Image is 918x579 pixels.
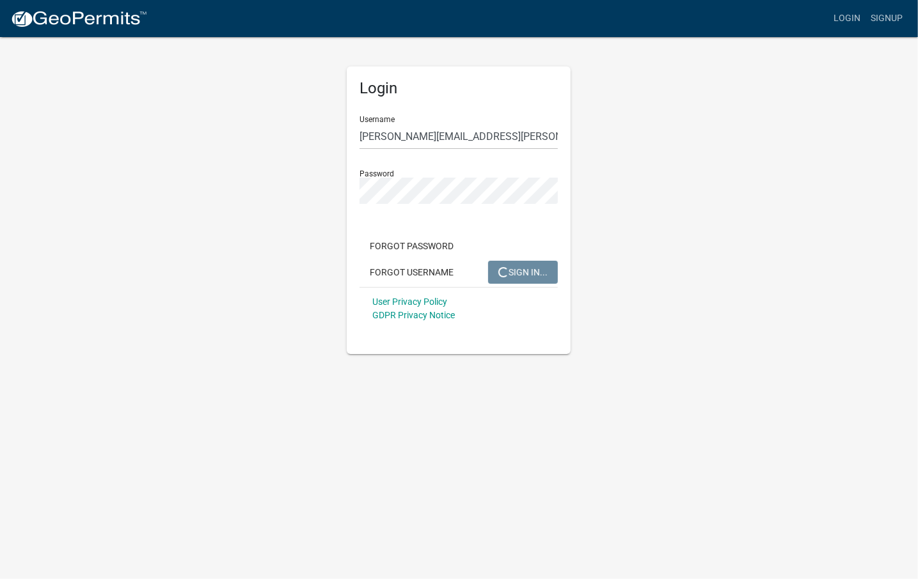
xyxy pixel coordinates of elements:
[488,261,558,284] button: SIGN IN...
[372,310,455,320] a: GDPR Privacy Notice
[360,235,464,258] button: Forgot Password
[360,79,558,98] h5: Login
[498,266,548,277] span: SIGN IN...
[372,297,447,307] a: User Privacy Policy
[828,6,866,31] a: Login
[866,6,908,31] a: Signup
[360,261,464,284] button: Forgot Username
